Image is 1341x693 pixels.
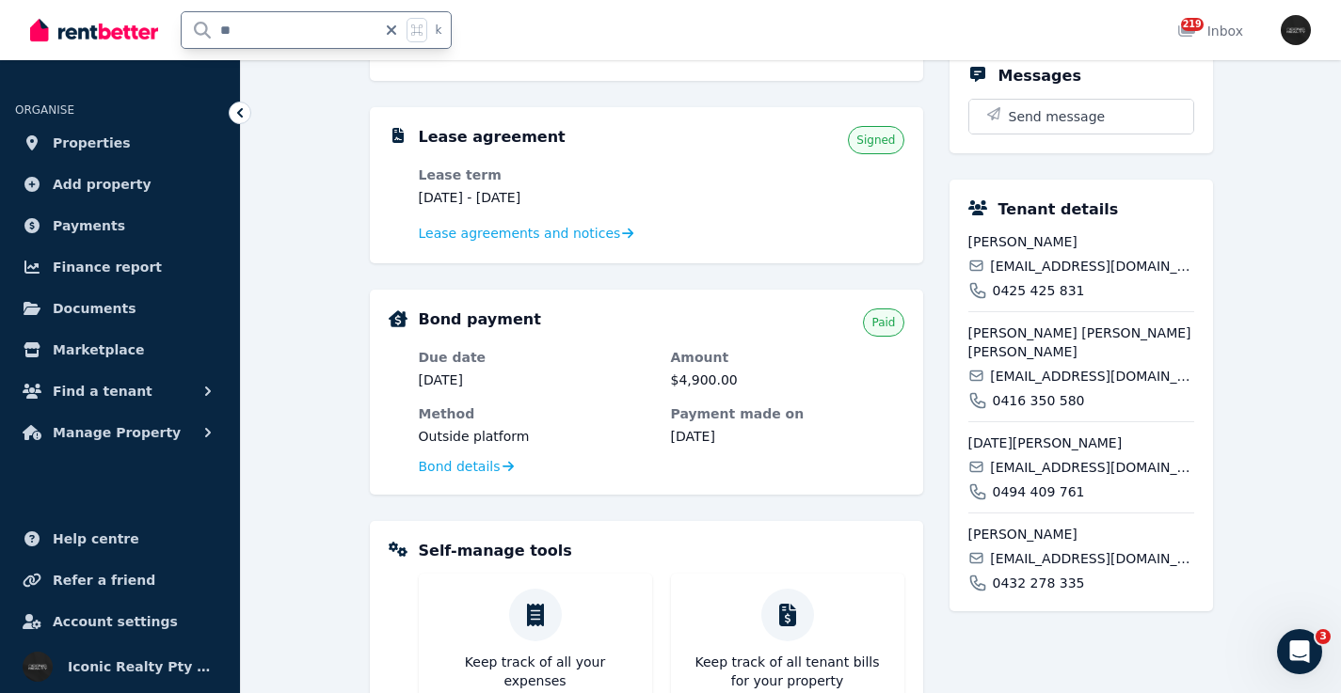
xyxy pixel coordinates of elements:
a: Refer a friend [15,561,225,599]
button: Send message [969,100,1193,134]
span: Send message [1009,107,1106,126]
span: [EMAIL_ADDRESS][DOMAIN_NAME] [990,257,1193,276]
a: Bond details [419,457,514,476]
dt: Due date [419,348,652,367]
dd: Outside platform [419,427,652,446]
img: RentBetter [30,16,158,44]
iframe: Intercom live chat [1277,629,1322,674]
h5: Lease agreement [419,126,566,149]
span: Bond details [419,457,501,476]
p: Keep track of all tenant bills for your property [686,653,889,690]
span: 0432 278 335 [993,574,1085,592]
span: Account settings [53,610,178,633]
a: Help centre [15,520,225,558]
a: Lease agreements and notices [419,224,634,243]
span: Properties [53,132,131,154]
span: Signed [856,133,895,148]
span: 0494 409 761 [993,482,1085,501]
dt: Lease term [419,165,652,184]
img: Iconic Realty Pty Ltd [1281,15,1311,45]
span: Help centre [53,528,139,550]
span: Payments [53,214,125,237]
span: Documents [53,297,136,320]
span: 219 [1181,18,1204,31]
h5: Messages [998,65,1081,87]
span: [PERSON_NAME] [968,232,1194,251]
p: Keep track of all your expenses [434,653,637,690]
button: Manage Property [15,414,225,451]
dd: [DATE] - [DATE] [419,188,652,207]
dt: Payment made on [671,404,904,423]
span: Find a tenant [53,380,152,402]
span: Add property [53,173,152,196]
a: Documents [15,290,225,327]
h5: Self-manage tools [419,540,572,562]
a: Marketplace [15,331,225,369]
span: 0425 425 831 [993,281,1085,300]
dt: Method [419,404,652,423]
dd: [DATE] [671,427,904,446]
dd: [DATE] [419,370,652,389]
span: Marketplace [53,339,144,361]
span: [PERSON_NAME] [968,525,1194,543]
span: [EMAIL_ADDRESS][DOMAIN_NAME] [990,367,1193,386]
h5: Tenant details [998,198,1119,221]
h5: Bond payment [419,308,541,331]
span: ORGANISE [15,103,74,117]
img: Iconic Realty Pty Ltd [23,652,53,682]
dd: $4,900.00 [671,370,904,389]
a: Add property [15,165,225,203]
span: Manage Property [53,421,181,444]
span: 0416 350 580 [993,391,1085,410]
span: Paid [871,315,895,330]
dt: Amount [671,348,904,367]
span: [EMAIL_ADDRESS][DOMAIN_NAME] [990,549,1193,568]
button: Find a tenant [15,372,225,410]
img: Bond Details [389,310,407,327]
div: Inbox [1177,22,1243,40]
a: Payments [15,207,225,244]
span: Refer a friend [53,569,155,591]
span: Finance report [53,256,162,278]
a: Properties [15,124,225,162]
span: 3 [1316,629,1331,644]
span: Lease agreements and notices [419,224,621,243]
span: k [435,23,441,38]
a: Finance report [15,248,225,286]
span: Iconic Realty Pty Ltd [68,655,217,678]
span: [PERSON_NAME] [PERSON_NAME] [PERSON_NAME] [968,323,1194,361]
span: [DATE][PERSON_NAME] [968,433,1194,452]
a: Account settings [15,603,225,640]
span: [EMAIL_ADDRESS][DOMAIN_NAME] [990,458,1193,477]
